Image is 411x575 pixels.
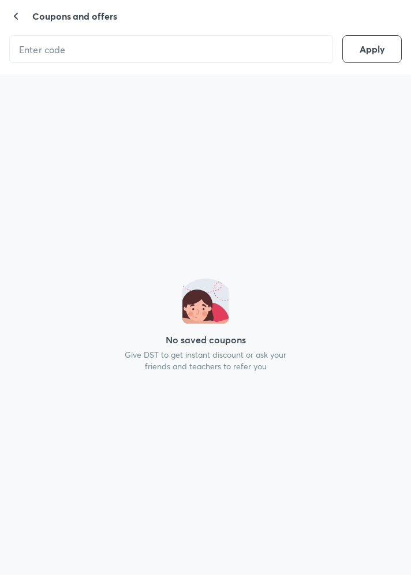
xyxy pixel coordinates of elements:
span: Apply [360,43,385,55]
h3: Coupons and offers [32,9,117,25]
div: Give DST to get instant discount or ask your friends and teachers to refer you [119,349,292,372]
input: Enter code [10,35,323,64]
div: No saved coupons [166,333,246,347]
button: Apply [342,35,402,63]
